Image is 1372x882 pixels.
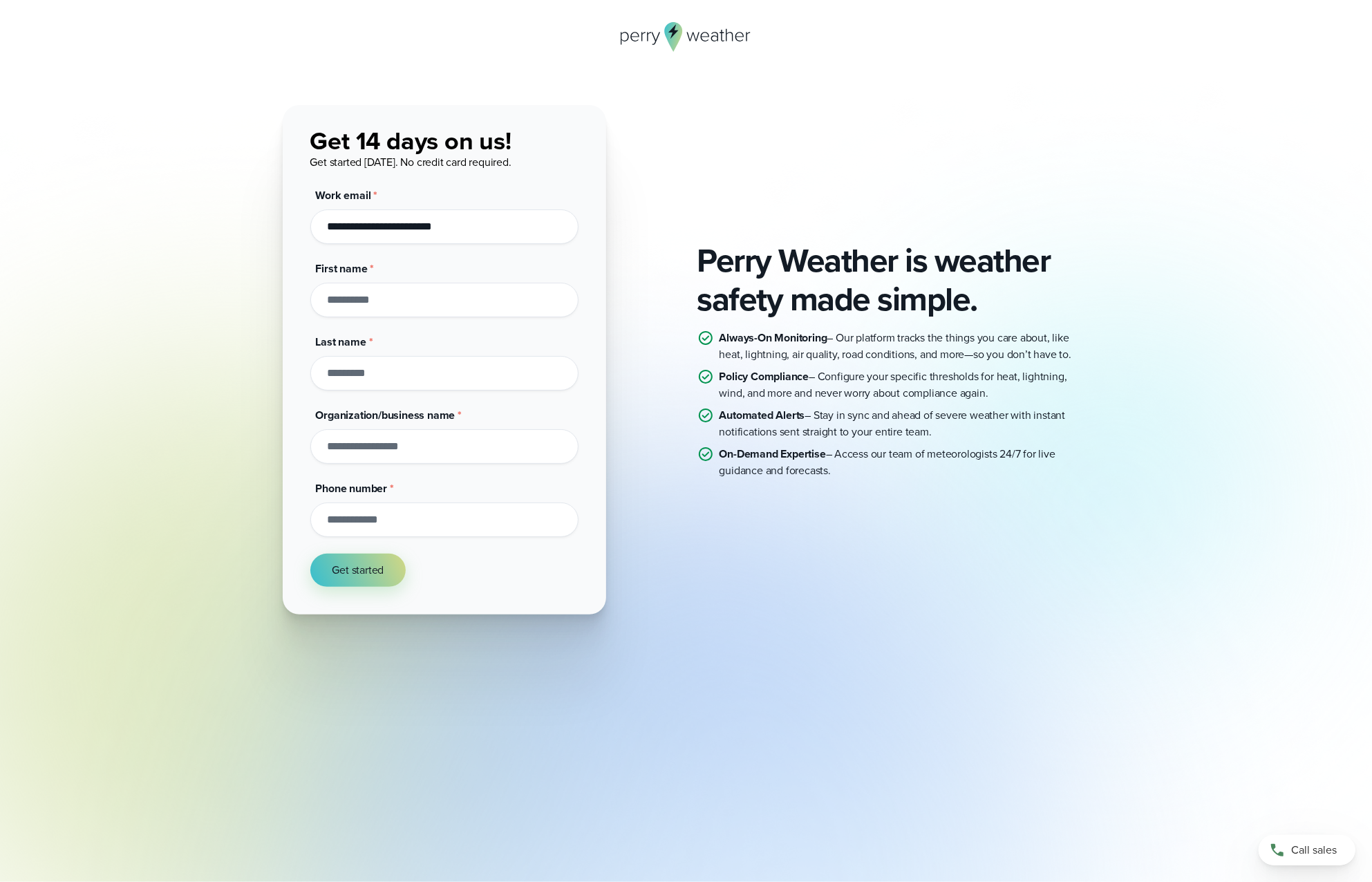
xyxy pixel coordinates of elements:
strong: On-Demand Expertise [720,446,826,462]
button: Get started [310,554,406,587]
span: Phone number [316,480,388,496]
span: Get started [332,562,384,579]
span: Get 14 days on us! [310,122,511,159]
p: – Our platform tracks the things you care about, like heat, lightning, air quality, road conditio... [720,330,1090,363]
strong: Policy Compliance [720,368,809,384]
strong: Always-On Monitoring [720,330,827,346]
span: First name [316,261,368,276]
span: Get started [DATE]. No credit card required. [310,154,511,170]
p: – Stay in sync and ahead of severe weather with instant notifications sent straight to your entir... [720,407,1090,440]
span: Organization/business name [316,407,455,423]
h2: Perry Weather is weather safety made simple. [697,241,1090,319]
span: Call sales [1291,842,1337,858]
strong: Automated Alerts [720,407,805,423]
span: Last name [316,334,366,350]
span: Work email [316,187,371,203]
a: Call sales [1259,835,1355,865]
p: – Configure your specific thresholds for heat, lightning, wind, and more and never worry about co... [720,368,1090,402]
p: – Access our team of meteorologists 24/7 for live guidance and forecasts. [720,446,1090,479]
